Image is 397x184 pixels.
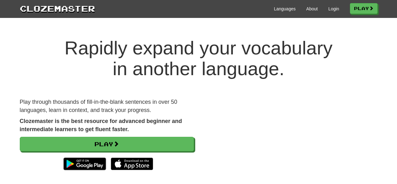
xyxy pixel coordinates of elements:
strong: Clozemaster is the best resource for advanced beginner and intermediate learners to get fluent fa... [20,118,182,132]
a: Play [20,137,194,151]
a: Play [350,3,378,14]
a: Clozemaster [20,3,95,14]
a: About [306,6,318,12]
a: Login [328,6,339,12]
p: Play through thousands of fill-in-the-blank sentences in over 50 languages, learn in context, and... [20,98,194,114]
a: Languages [274,6,296,12]
img: Download_on_the_App_Store_Badge_US-UK_135x40-25178aeef6eb6b83b96f5f2d004eda3bffbb37122de64afbaef7... [111,158,153,170]
img: Get it on Google Play [60,154,109,173]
